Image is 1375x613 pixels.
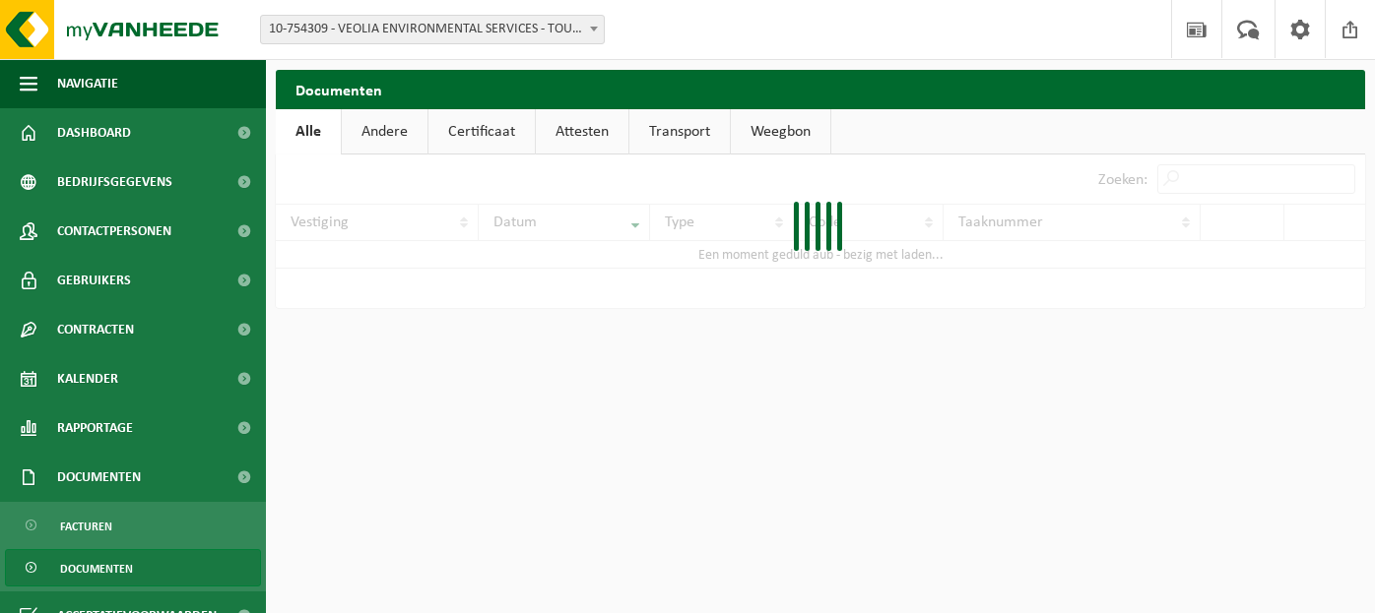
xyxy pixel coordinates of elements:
[629,109,730,154] a: Transport
[428,109,535,154] a: Certificaat
[5,507,261,544] a: Facturen
[57,354,118,403] span: Kalender
[60,550,133,587] span: Documenten
[731,109,830,154] a: Weegbon
[57,256,131,305] span: Gebruikers
[57,207,171,256] span: Contactpersonen
[57,157,172,207] span: Bedrijfsgegevens
[60,508,112,545] span: Facturen
[261,16,604,43] span: 10-754309 - VEOLIA ENVIRONMENTAL SERVICES - TOURNEÉ CAMION ALIMENTAIRE - 5140 SOMBREFFE, RUE DE L...
[57,305,134,354] span: Contracten
[57,403,133,453] span: Rapportage
[5,549,261,586] a: Documenten
[57,108,131,157] span: Dashboard
[536,109,628,154] a: Attesten
[57,453,141,502] span: Documenten
[260,15,605,44] span: 10-754309 - VEOLIA ENVIRONMENTAL SERVICES - TOURNEÉ CAMION ALIMENTAIRE - 5140 SOMBREFFE, RUE DE L...
[276,109,341,154] a: Alle
[342,109,427,154] a: Andere
[57,59,118,108] span: Navigatie
[276,70,1365,108] h2: Documenten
